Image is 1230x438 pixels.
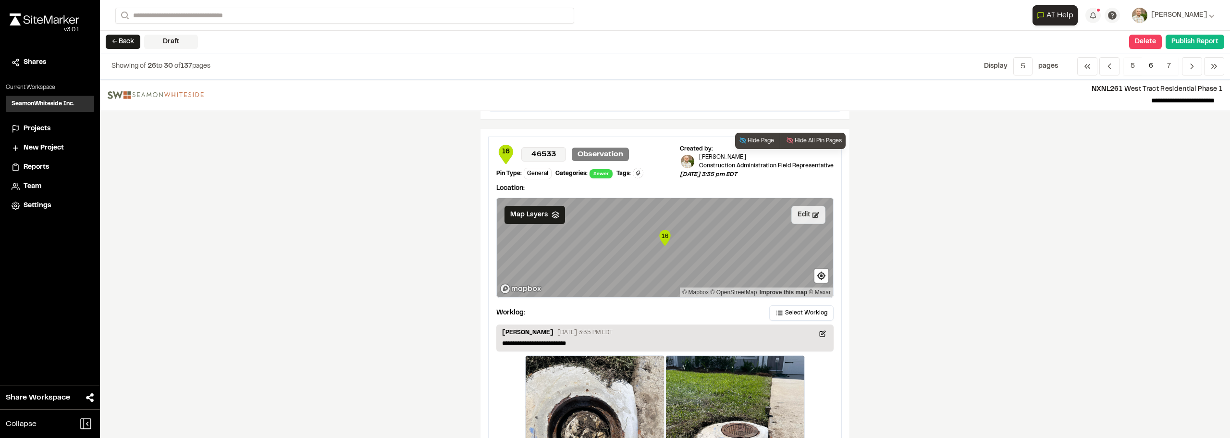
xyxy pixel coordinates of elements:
span: 30 [164,63,173,69]
div: Draft [144,35,198,49]
p: Display [984,61,1008,72]
span: [PERSON_NAME] [1151,10,1207,21]
button: Publish Report [1166,35,1224,49]
span: Collapse [6,418,37,430]
p: [PERSON_NAME] [502,328,553,339]
a: Mapbox [682,289,709,296]
button: Delete [1129,35,1162,49]
div: Pin Type: [496,169,522,178]
p: Worklog: [496,308,525,318]
button: Hide All Pin Pages [780,133,846,149]
div: Tags: [616,169,631,178]
span: Settings [24,200,51,211]
button: Search [115,8,133,24]
button: 5 [1013,57,1033,75]
nav: Navigation [1077,57,1224,75]
p: 46533 [521,147,566,162]
a: Reports [12,162,88,173]
button: Hide Page [735,133,778,149]
img: rebrand.png [10,13,79,25]
span: 5 [1123,57,1142,75]
span: Showing of [111,63,148,69]
h3: SeamonWhiteside Inc. [12,100,74,108]
p: [DATE] 3:35 PM EDT [557,328,613,337]
span: Reports [24,162,49,173]
span: 137 [181,63,192,69]
span: Team [24,181,41,192]
span: Sewer [590,169,613,178]
span: NXNL261 [1092,87,1122,92]
p: Location: [496,183,834,194]
a: Maxar [809,289,831,296]
div: General [524,168,552,179]
span: New Project [24,143,64,153]
span: 16 [496,147,516,157]
p: page s [1038,61,1058,72]
button: Edit Tags [633,168,643,178]
p: to of pages [111,61,210,72]
span: Map Layers [510,210,548,220]
div: Created by: [680,145,834,153]
span: Select Worklog [785,309,827,317]
a: Settings [12,200,88,211]
p: West Tract Residential Phase 1 [211,84,1222,95]
button: Select Worklog [769,305,834,321]
span: Shares [24,57,46,68]
span: 26 [148,63,156,69]
a: Mapbox logo [500,283,542,294]
p: [PERSON_NAME] [699,153,834,162]
button: [PERSON_NAME] [1132,8,1215,23]
span: 7 [1160,57,1178,75]
text: 16 [661,232,668,239]
img: file [108,91,204,99]
img: User [1132,8,1147,23]
button: Open AI Assistant [1033,5,1078,25]
div: Oh geez...please don't... [10,25,79,34]
a: Map feedback [760,289,807,296]
a: New Project [12,143,88,153]
a: Projects [12,124,88,134]
p: [DATE] 3:35 pm EDT [680,170,834,179]
p: Observation [572,148,629,161]
canvas: Map [497,198,833,297]
button: Find my location [814,269,828,283]
button: ← Back [106,35,140,49]
p: Construction Administration Field Representative [699,162,834,170]
a: OpenStreetMap [711,289,757,296]
a: Team [12,181,88,192]
span: 6 [1142,57,1160,75]
span: AI Help [1046,10,1073,21]
div: Categories: [555,169,588,178]
p: Current Workspace [6,83,94,92]
a: Shares [12,57,88,68]
button: Edit [791,206,825,224]
div: Open AI Assistant [1033,5,1082,25]
span: Projects [24,124,50,134]
span: Share Workspace [6,392,70,403]
div: Map marker [658,228,672,248]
